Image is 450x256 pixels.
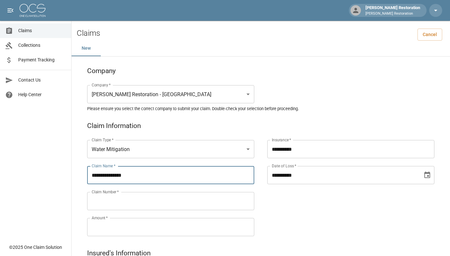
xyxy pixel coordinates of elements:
[365,11,420,17] p: [PERSON_NAME] Restoration
[18,42,66,49] span: Collections
[92,189,119,195] label: Claim Number
[87,85,254,103] div: [PERSON_NAME] Restoration - [GEOGRAPHIC_DATA]
[77,29,100,38] h2: Claims
[18,57,66,63] span: Payment Tracking
[72,41,101,56] button: New
[4,4,17,17] button: open drawer
[92,82,111,88] label: Company
[363,5,423,16] div: [PERSON_NAME] Restoration
[72,41,450,56] div: dynamic tabs
[9,244,62,250] div: © 2025 One Claim Solution
[92,137,113,143] label: Claim Type
[272,163,296,169] label: Date of Loss
[18,77,66,83] span: Contact Us
[272,137,291,143] label: Insurance
[20,4,46,17] img: ocs-logo-white-transparent.png
[417,29,442,41] a: Cancel
[18,91,66,98] span: Help Center
[87,140,254,158] div: Water Mitigation
[92,163,115,169] label: Claim Name
[18,27,66,34] span: Claims
[421,169,434,182] button: Choose date, selected date is Aug 13, 2025
[92,215,108,221] label: Amount
[87,106,434,111] h5: Please ensure you select the correct company to submit your claim. Double-check your selection be...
